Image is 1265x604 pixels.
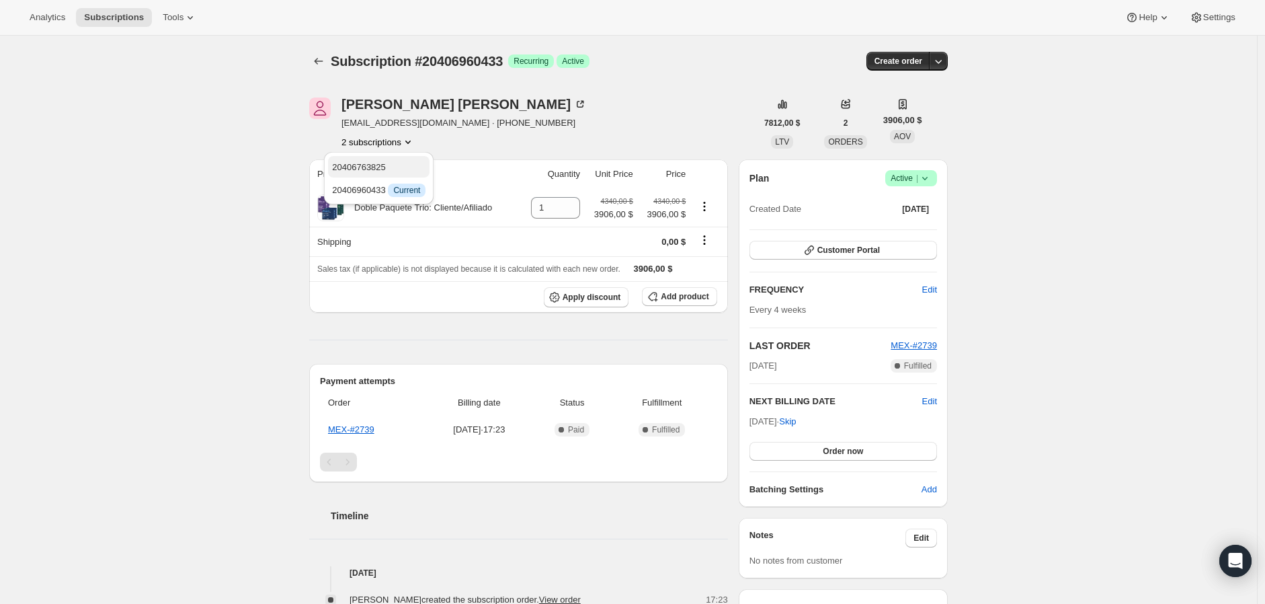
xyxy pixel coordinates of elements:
span: Fulfilled [652,424,680,435]
span: 3906,00 $ [641,208,686,221]
span: Fulfillment [615,396,709,410]
span: Current [393,185,420,196]
button: Skip [771,411,804,432]
h6: Batching Settings [749,483,922,496]
button: Order now [749,442,937,461]
span: Sales tax (if applicable) is not displayed because it is calculated with each new order. [317,264,620,274]
button: 20406960433 InformaciónCurrent [328,179,430,200]
span: Billing date [429,396,529,410]
h4: [DATE] [309,566,728,580]
span: [DATE] · [749,416,797,426]
span: Skip [779,415,796,428]
span: Add product [661,291,708,302]
span: Tools [163,12,183,23]
span: Every 4 weeks [749,305,807,315]
th: Product [309,159,520,189]
span: Active [891,172,932,185]
span: Status [537,396,607,410]
span: 3906,00 $ [594,208,633,221]
span: ORDERS [828,137,862,147]
span: Paid [568,424,584,435]
span: [DATE] [902,204,929,215]
span: Subscriptions [84,12,144,23]
span: Subscription #20406960433 [331,54,503,69]
span: Fulfilled [904,361,932,371]
button: Apply discount [544,287,629,307]
span: 20406960433 [332,185,425,195]
h2: LAST ORDER [749,339,891,352]
span: Eduardo Chávez Quinarez [309,98,331,119]
span: Active [562,56,584,67]
button: Edit [922,395,937,408]
a: MEX-#2739 [328,424,374,435]
span: Apply discount [563,292,621,303]
button: MEX-#2739 [891,339,937,352]
button: 2 [835,114,856,133]
th: Order [320,388,425,418]
button: Help [1117,8,1178,27]
span: Recurring [514,56,548,67]
button: Add [913,479,945,500]
h2: Payment attempts [320,375,717,388]
span: Edit [913,533,929,543]
button: 7812,00 $ [756,114,808,133]
button: Subscriptions [76,8,152,27]
small: 4340,00 $ [653,197,686,205]
button: Product actions [341,135,415,149]
button: Add product [642,287,717,306]
h2: Timeline [331,509,728,523]
span: Analytics [30,12,65,23]
span: Customer Portal [817,245,880,256]
th: Unit Price [584,159,637,189]
span: Created Date [749,202,801,216]
span: 3906,00 $ [634,264,673,274]
div: Open Intercom Messenger [1219,545,1252,577]
button: Tools [155,8,205,27]
button: 20406763825 [328,156,430,178]
span: [DATE] [749,359,777,373]
span: 2 [844,118,848,128]
button: Analytics [22,8,73,27]
button: Shipping actions [694,233,715,248]
button: Edit [905,529,937,548]
h2: Plan [749,172,770,185]
span: Order now [823,446,863,457]
button: [DATE] [894,200,937,219]
th: Quantity [520,159,584,189]
h2: FREQUENCY [749,283,922,297]
span: Add [922,483,937,496]
span: Create order [874,56,922,67]
h3: Notes [749,529,906,548]
button: Subscriptions [309,52,328,71]
small: 4340,00 $ [601,197,633,205]
th: Shipping [309,227,520,256]
span: [EMAIL_ADDRESS][DOMAIN_NAME] · [PHONE_NUMBER] [341,116,587,130]
span: | [916,173,918,184]
span: No notes from customer [749,556,843,566]
button: Create order [866,52,930,71]
h2: NEXT BILLING DATE [749,395,922,408]
img: product img [317,194,344,221]
th: Price [637,159,690,189]
button: Settings [1182,8,1243,27]
span: 0,00 $ [661,237,686,247]
span: AOV [894,132,911,141]
span: [DATE] · 17:23 [429,423,529,437]
span: 3906,00 $ [883,114,922,127]
span: Help [1139,12,1157,23]
nav: Paginación [320,453,717,471]
span: Edit [922,283,937,297]
a: MEX-#2739 [891,340,937,350]
span: Settings [1203,12,1235,23]
button: Edit [914,279,945,301]
span: LTV [775,137,789,147]
span: 7812,00 $ [764,118,800,128]
button: Customer Portal [749,241,937,260]
span: 20406763825 [332,162,386,172]
div: [PERSON_NAME] [PERSON_NAME] [341,98,587,111]
button: Product actions [694,199,715,214]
